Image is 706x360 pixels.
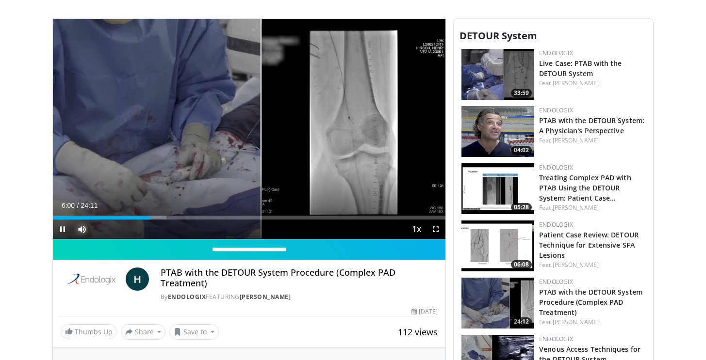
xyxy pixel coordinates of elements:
a: Endologix [539,220,573,229]
a: Treating Complex PAD with PTAB Using the DETOUR System: Patient Case… [539,173,631,203]
img: Endologix [61,267,122,291]
button: Playback Rate [407,219,426,239]
button: Pause [53,219,72,239]
div: By FEATURING [161,293,438,301]
a: PTAB with the DETOUR System: A Physician's Perspective [539,116,644,135]
button: Fullscreen [426,219,445,239]
span: 24:12 [511,317,532,326]
a: [PERSON_NAME] [240,293,291,301]
a: [PERSON_NAME] [553,136,599,144]
a: Endologix [539,335,573,343]
h4: PTAB with the DETOUR System Procedure (Complex PAD Treatment) [161,267,438,288]
a: Endologix [539,163,573,172]
a: [PERSON_NAME] [553,79,599,87]
a: Endologix [539,49,573,57]
a: 04:02 [461,106,534,157]
span: / [77,202,79,209]
img: 1cc58f71-6f09-4e87-bb75-b88a0409ee07.150x105_q85_crop-smart_upscale.jpg [461,163,534,214]
img: 28e68892-4bde-4431-a0ba-bee10084511e.150x105_q85_crop-smart_upscale.jpg [461,278,534,329]
button: Mute [72,219,92,239]
span: 05:28 [511,203,532,212]
span: 33:59 [511,89,532,97]
div: Feat. [539,261,645,269]
a: Endologix [539,106,573,114]
div: Feat. [539,318,645,327]
video-js: Video Player [53,19,446,240]
a: Endologix [168,293,206,301]
img: 212727b6-5f65-4615-8680-d0e4d57e9e53.png.150x105_q85_crop-smart_upscale.png [461,106,534,157]
div: Progress Bar [53,216,446,219]
img: 30db9be9-be42-45fe-b9d5-91dcfcd1dc4f.150x105_q85_crop-smart_upscale.jpg [461,220,534,271]
div: [DATE] [411,307,438,316]
a: PTAB with the DETOUR System Procedure (Complex PAD Treatment) [539,287,642,317]
a: Patient Case Review: DETOUR Technique for Extensive SFA Lesions [539,230,639,260]
span: 04:02 [511,146,532,155]
span: 112 views [398,326,438,338]
a: [PERSON_NAME] [553,261,599,269]
a: Endologix [539,278,573,286]
a: Thumbs Up [61,324,117,339]
button: Share [121,324,166,340]
div: Feat. [539,136,645,145]
span: 06:08 [511,260,532,269]
a: H [126,267,149,291]
span: 6:00 [62,202,75,209]
a: 33:59 [461,49,534,100]
a: [PERSON_NAME] [553,203,599,212]
img: ef411eda-9e04-49dd-9f9e-15378c486a06.150x105_q85_crop-smart_upscale.jpg [461,49,534,100]
a: Live Case: PTAB with the DETOUR System [539,59,622,78]
a: 06:08 [461,220,534,271]
a: 24:12 [461,278,534,329]
a: [PERSON_NAME] [553,318,599,326]
span: 24:11 [81,202,98,209]
div: Feat. [539,79,645,88]
button: Save to [169,324,219,340]
span: DETOUR System [460,29,537,42]
a: 05:28 [461,163,534,214]
div: Feat. [539,203,645,212]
